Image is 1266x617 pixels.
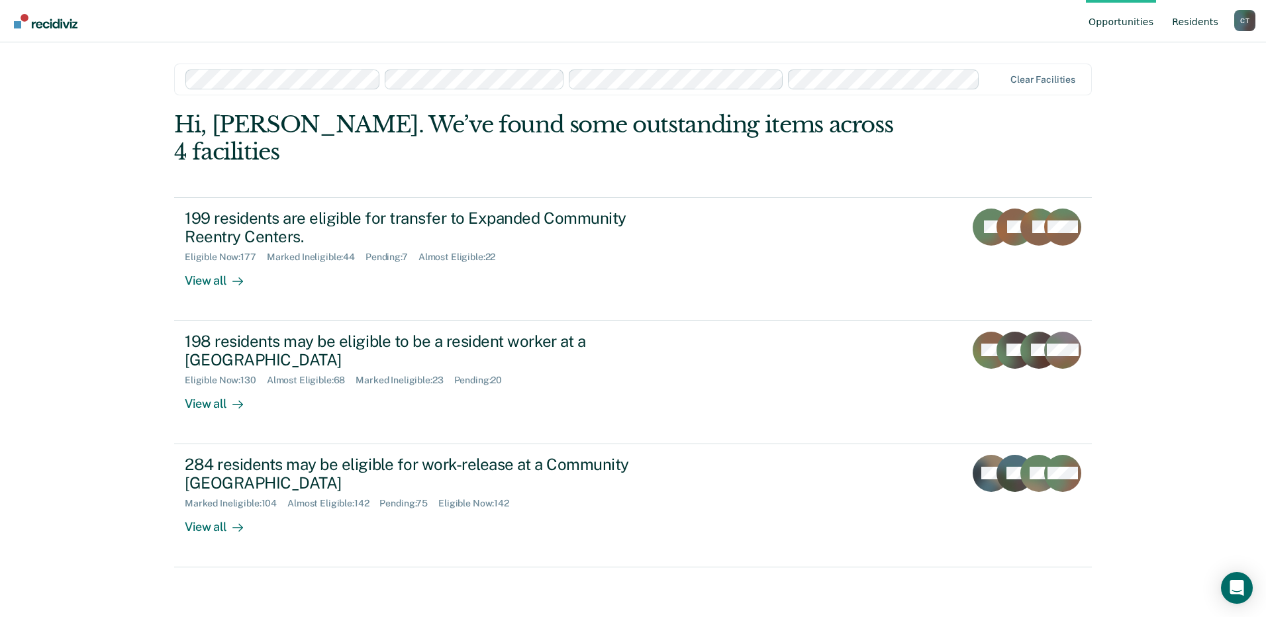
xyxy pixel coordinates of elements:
div: 198 residents may be eligible to be a resident worker at a [GEOGRAPHIC_DATA] [185,332,650,370]
div: Open Intercom Messenger [1221,572,1253,604]
div: Marked Ineligible : 23 [356,375,454,386]
a: 284 residents may be eligible for work-release at a Community [GEOGRAPHIC_DATA]Marked Ineligible:... [174,444,1092,567]
button: Profile dropdown button [1234,10,1255,31]
a: 198 residents may be eligible to be a resident worker at a [GEOGRAPHIC_DATA]Eligible Now:130Almos... [174,321,1092,444]
div: 199 residents are eligible for transfer to Expanded Community Reentry Centers. [185,209,650,247]
div: Almost Eligible : 22 [418,252,507,263]
div: Almost Eligible : 68 [267,375,356,386]
div: View all [185,263,259,289]
div: Hi, [PERSON_NAME]. We’ve found some outstanding items across 4 facilities [174,111,908,166]
div: View all [185,386,259,412]
div: Eligible Now : 177 [185,252,267,263]
div: View all [185,509,259,535]
div: Marked Ineligible : 104 [185,498,287,509]
div: Eligible Now : 130 [185,375,267,386]
div: Eligible Now : 142 [438,498,520,509]
div: Clear facilities [1010,74,1075,85]
img: Recidiviz [14,14,77,28]
div: Pending : 7 [365,252,418,263]
div: Almost Eligible : 142 [287,498,379,509]
div: Pending : 20 [454,375,513,386]
div: 284 residents may be eligible for work-release at a Community [GEOGRAPHIC_DATA] [185,455,650,493]
div: C T [1234,10,1255,31]
a: 199 residents are eligible for transfer to Expanded Community Reentry Centers.Eligible Now:177Mar... [174,197,1092,321]
div: Marked Ineligible : 44 [267,252,365,263]
div: Pending : 75 [379,498,438,509]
